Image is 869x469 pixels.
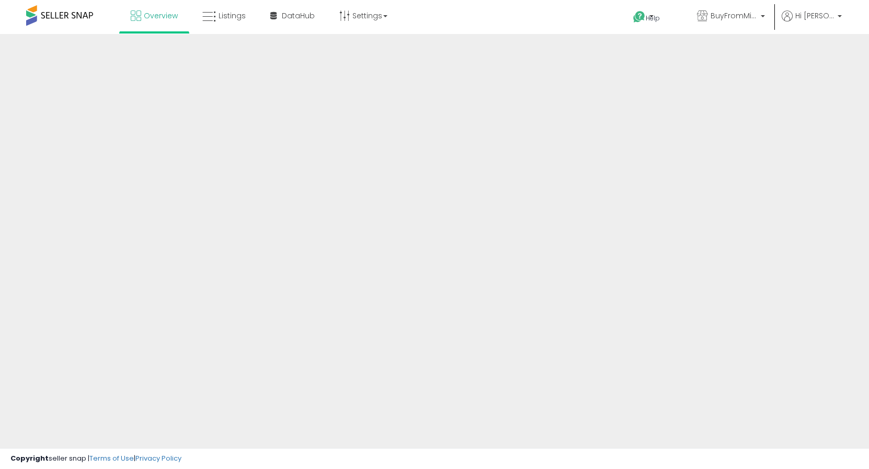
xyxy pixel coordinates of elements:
span: Overview [144,10,178,21]
span: DataHub [282,10,315,21]
strong: Copyright [10,453,49,463]
a: Terms of Use [89,453,134,463]
a: Hi [PERSON_NAME] [782,10,842,34]
a: Privacy Policy [135,453,181,463]
span: Hi [PERSON_NAME] [795,10,834,21]
a: Help [625,3,680,34]
div: seller snap | | [10,454,181,464]
span: Help [646,14,660,23]
span: BuyFromMike [711,10,758,21]
span: Listings [219,10,246,21]
i: Get Help [633,10,646,24]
